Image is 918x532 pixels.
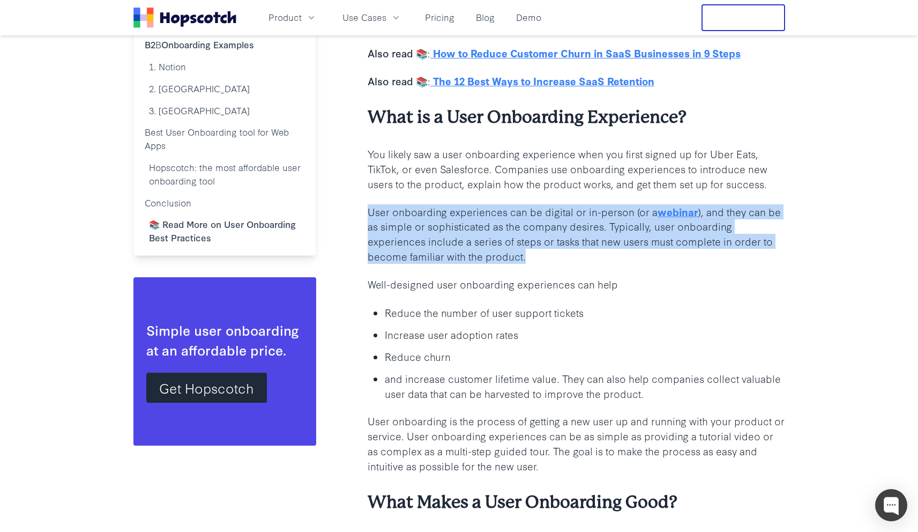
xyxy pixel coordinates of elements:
span: Product [268,11,302,24]
a: 3. [GEOGRAPHIC_DATA] [140,100,309,122]
a: B2BOnboarding Examples [140,34,309,56]
a: Get Hopscotch [146,373,267,403]
b: 📚 Read More on User Onboarding Best Practices [149,218,296,243]
a: How to Reduce Customer Churn in SaaS Businesses in 9 Steps [430,46,741,60]
button: Use Cases [336,9,408,26]
b: Also read 📚 [368,73,428,88]
p: : [368,73,785,88]
button: Free Trial [701,4,785,31]
a: 2. [GEOGRAPHIC_DATA] [140,78,309,100]
a: Demo [512,9,546,26]
u: The 12 Best Ways to Increase SaaS Retention [433,73,654,88]
u: How to Reduce Customer Churn in SaaS Businesses in 9 Steps [433,46,741,60]
a: Home [133,8,236,28]
a: Conclusion [140,192,309,214]
a: 📚 Read More on User Onboarding Best Practices [140,213,309,249]
h3: What is a User Onboarding Experience? [368,106,785,129]
span: Use Cases [342,11,386,24]
a: 1. Notion [140,56,309,78]
p: User onboarding is the process of getting a new user up and running with your product or service.... [368,413,785,474]
a: Pricing [421,9,459,26]
b: Also read 📚 [368,46,428,60]
p: Increase user adoption rates [385,327,785,342]
a: Blog [472,9,499,26]
a: Best User Onboarding tool for Web Apps [140,121,309,157]
a: Hopscotch: the most affordable user onboarding tool [140,157,309,192]
p: : [368,46,785,61]
b: B2 [145,38,155,50]
button: Product [262,9,323,26]
div: Simple user onboarding at an affordable price. [146,320,303,360]
p: Well-designed user onboarding experiences can help [368,277,785,292]
b: Onboarding Examples [161,38,254,50]
a: webinar [658,204,698,219]
p: Reduce churn [385,349,785,364]
p: Reduce the number of user support tickets [385,305,785,320]
p: You likely saw a user onboarding experience when you first signed up for Uber Eats, TikTok, or ev... [368,146,785,191]
a: The 12 Best Ways to Increase SaaS Retention [430,73,654,88]
h3: What Makes a User Onboarding Good? [368,491,785,514]
p: and increase customer lifetime value. They can also help companies collect valuable user data tha... [385,371,785,401]
p: User onboarding experiences can be digital or in-person (or a ), and they can be as simple or sop... [368,204,785,264]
